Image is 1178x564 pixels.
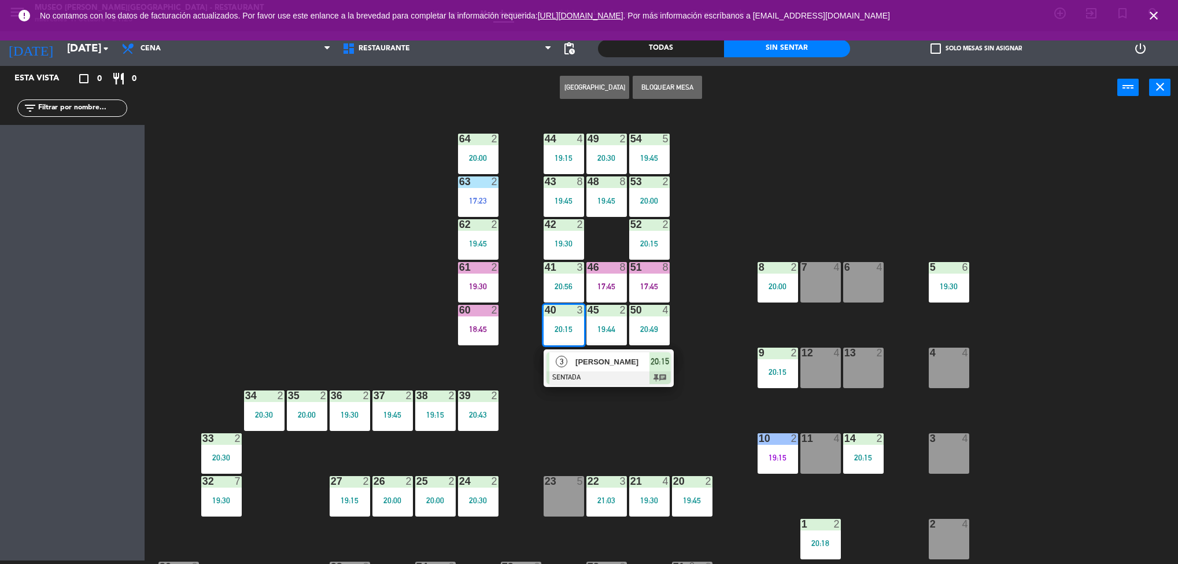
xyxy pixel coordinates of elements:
[791,262,798,272] div: 2
[834,262,841,272] div: 4
[235,433,242,444] div: 2
[492,219,498,230] div: 2
[40,11,890,20] span: No contamos con los datos de facturación actualizados. Por favor use este enlance a la brevedad p...
[406,476,413,486] div: 2
[1121,80,1135,94] i: power_input
[278,390,285,401] div: 2
[834,433,841,444] div: 4
[577,219,584,230] div: 2
[877,348,884,358] div: 2
[287,411,327,419] div: 20:00
[458,411,498,419] div: 20:43
[141,45,161,53] span: Cena
[202,476,203,486] div: 32
[620,134,627,144] div: 2
[586,325,627,333] div: 19:44
[544,197,584,205] div: 19:45
[449,476,456,486] div: 2
[99,42,113,56] i: arrow_drop_down
[630,476,631,486] div: 21
[844,433,845,444] div: 14
[629,197,670,205] div: 20:00
[929,282,969,290] div: 19:30
[544,325,584,333] div: 20:15
[330,496,370,504] div: 19:15
[629,282,670,290] div: 17:45
[802,348,802,358] div: 12
[630,176,631,187] div: 53
[633,76,702,99] button: Bloquear Mesa
[415,496,456,504] div: 20:00
[930,43,941,54] span: check_box_outline_blank
[663,219,670,230] div: 2
[492,305,498,315] div: 2
[663,176,670,187] div: 2
[544,282,584,290] div: 20:56
[623,11,890,20] a: . Por más información escríbanos a [EMAIL_ADDRESS][DOMAIN_NAME]
[459,390,460,401] div: 39
[112,72,125,86] i: restaurant
[538,11,623,20] a: [URL][DOMAIN_NAME]
[577,176,584,187] div: 8
[449,390,456,401] div: 2
[492,176,498,187] div: 2
[575,356,649,368] span: [PERSON_NAME]
[630,219,631,230] div: 52
[577,476,584,486] div: 5
[459,219,460,230] div: 62
[201,454,242,462] div: 20:30
[620,262,627,272] div: 8
[363,390,370,401] div: 2
[930,43,1022,54] label: Solo mesas sin asignar
[663,305,670,315] div: 4
[802,433,802,444] div: 11
[1153,80,1167,94] i: close
[492,134,498,144] div: 2
[459,176,460,187] div: 63
[6,72,83,86] div: Esta vista
[651,355,669,368] span: 20:15
[201,496,242,504] div: 19:30
[458,496,498,504] div: 20:30
[544,154,584,162] div: 19:15
[877,433,884,444] div: 2
[800,539,841,547] div: 20:18
[372,411,413,419] div: 19:45
[620,176,627,187] div: 8
[962,262,969,272] div: 6
[359,45,410,53] span: Restaurante
[630,262,631,272] div: 51
[630,305,631,315] div: 50
[132,72,136,86] span: 0
[97,72,102,86] span: 0
[791,433,798,444] div: 2
[1117,79,1139,96] button: power_input
[663,476,670,486] div: 4
[844,348,845,358] div: 13
[458,282,498,290] div: 19:30
[629,239,670,248] div: 20:15
[560,76,629,99] button: [GEOGRAPHIC_DATA]
[962,433,969,444] div: 4
[802,262,802,272] div: 7
[588,134,588,144] div: 49
[588,305,588,315] div: 45
[320,390,327,401] div: 2
[1149,79,1170,96] button: close
[629,496,670,504] div: 19:30
[843,454,884,462] div: 20:15
[458,197,498,205] div: 17:23
[586,282,627,290] div: 17:45
[672,496,712,504] div: 19:45
[458,325,498,333] div: 18:45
